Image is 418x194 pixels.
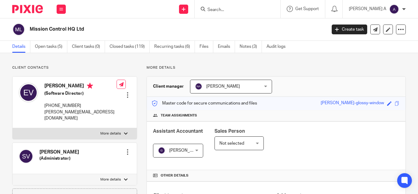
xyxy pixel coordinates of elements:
[19,83,38,102] img: svg%3E
[72,41,105,53] a: Client tasks (0)
[44,109,117,122] p: [PERSON_NAME][EMAIL_ADDRESS][DOMAIN_NAME]
[100,177,121,182] p: More details
[195,83,202,90] img: svg%3E
[332,25,367,34] a: Create task
[219,141,244,146] span: Not selected
[12,41,30,53] a: Details
[295,7,319,11] span: Get Support
[161,113,197,118] span: Team assignments
[158,147,165,154] img: svg%3E
[100,131,121,136] p: More details
[207,7,262,13] input: Search
[44,90,117,97] h5: (Software Director)
[349,6,386,12] p: [PERSON_NAME] A
[110,41,150,53] a: Closed tasks (119)
[35,41,67,53] a: Open tasks (5)
[215,129,245,134] span: Sales Person
[200,41,213,53] a: Files
[12,23,25,36] img: svg%3E
[153,83,184,89] h3: Client manager
[12,5,43,13] img: Pixie
[87,83,93,89] i: Primary
[154,41,195,53] a: Recurring tasks (6)
[39,155,79,162] h5: (Administrator)
[30,26,264,32] h2: Mission Control HQ Ltd
[161,173,188,178] span: Other details
[169,148,203,153] span: [PERSON_NAME]
[44,83,117,90] h4: [PERSON_NAME]
[147,65,406,70] p: More details
[267,41,290,53] a: Audit logs
[39,149,79,155] h4: [PERSON_NAME]
[19,149,33,164] img: svg%3E
[206,84,240,89] span: [PERSON_NAME]
[218,41,235,53] a: Emails
[321,100,384,107] div: [PERSON_NAME]-glossy-window
[389,4,399,14] img: svg%3E
[12,65,137,70] p: Client contacts
[151,100,257,106] p: Master code for secure communications and files
[153,129,203,134] span: Assistant Accountant
[240,41,262,53] a: Notes (3)
[44,103,117,109] p: [PHONE_NUMBER]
